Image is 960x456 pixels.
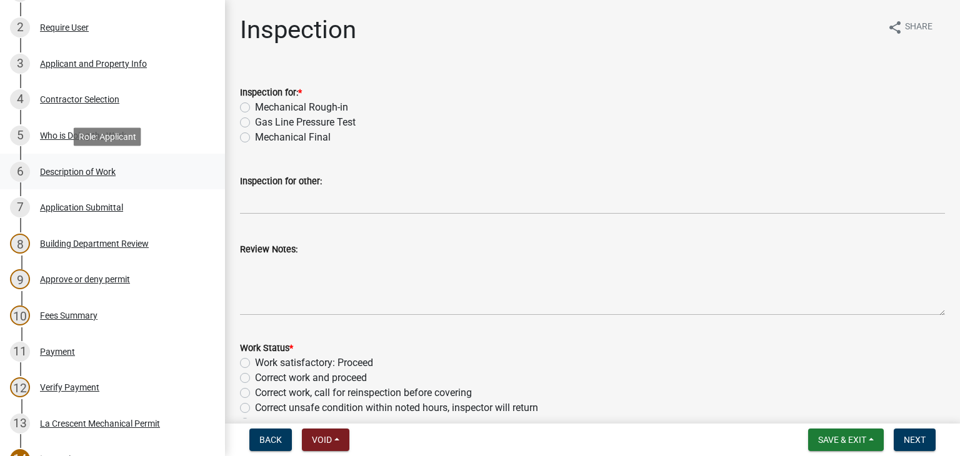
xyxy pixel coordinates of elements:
[40,59,147,68] div: Applicant and Property Info
[10,269,30,289] div: 9
[255,385,472,400] label: Correct work, call for reinspection before covering
[904,435,926,445] span: Next
[877,15,942,39] button: shareShare
[40,383,99,392] div: Verify Payment
[10,377,30,397] div: 12
[40,167,116,176] div: Description of Work
[240,89,302,97] label: Inspection for:
[255,115,356,130] label: Gas Line Pressure Test
[40,419,160,428] div: La Crescent Mechanical Permit
[302,429,349,451] button: Void
[894,429,936,451] button: Next
[808,429,884,451] button: Save & Exit
[40,131,126,140] div: Who is Doing the Work
[40,311,97,320] div: Fees Summary
[887,20,902,35] i: share
[240,177,322,186] label: Inspection for other:
[40,239,149,248] div: Building Department Review
[905,20,932,35] span: Share
[40,347,75,356] div: Payment
[312,435,332,445] span: Void
[255,400,538,415] label: Correct unsafe condition within noted hours, inspector will return
[10,162,30,182] div: 6
[255,415,422,430] label: Stop work order posted. Call inspector
[818,435,866,445] span: Save & Exit
[10,54,30,74] div: 3
[10,414,30,434] div: 13
[40,275,130,284] div: Approve or deny permit
[10,126,30,146] div: 5
[10,17,30,37] div: 2
[255,355,373,370] label: Work satisfactory: Proceed
[255,370,367,385] label: Correct work and proceed
[249,429,292,451] button: Back
[10,234,30,254] div: 8
[240,344,293,353] label: Work Status
[74,127,141,146] div: Role: Applicant
[10,197,30,217] div: 7
[10,89,30,109] div: 4
[40,95,119,104] div: Contractor Selection
[10,305,30,325] div: 10
[40,203,123,212] div: Application Submittal
[240,245,297,254] label: Review Notes:
[259,435,282,445] span: Back
[40,23,89,32] div: Require User
[255,130,331,145] label: Mechanical Final
[255,100,348,115] label: Mechanical Rough-in
[10,342,30,362] div: 11
[240,15,356,45] h1: Inspection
